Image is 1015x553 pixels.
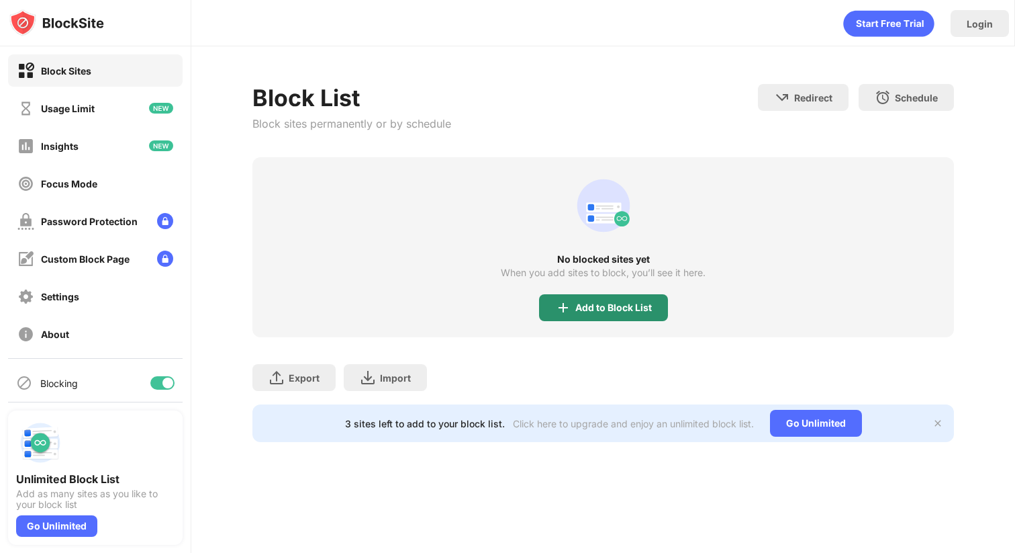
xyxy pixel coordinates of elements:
[41,65,91,77] div: Block Sites
[41,253,130,265] div: Custom Block Page
[17,251,34,267] img: customize-block-page-off.svg
[252,84,451,112] div: Block List
[16,515,97,537] div: Go Unlimited
[380,372,411,384] div: Import
[843,10,934,37] div: animation
[501,267,706,278] div: When you add sites to block, you’ll see it here.
[513,418,754,429] div: Click here to upgrade and enjoy an unlimited block list.
[932,418,943,429] img: x-button.svg
[252,117,451,130] div: Block sites permanently or by schedule
[149,103,173,114] img: new-icon.svg
[41,329,69,340] div: About
[16,488,175,510] div: Add as many sites as you like to your block list
[9,9,104,36] img: logo-blocksite.svg
[794,92,832,103] div: Redirect
[17,213,34,230] img: password-protection-off.svg
[345,418,505,429] div: 3 sites left to add to your block list.
[40,378,78,389] div: Blocking
[17,288,34,305] img: settings-off.svg
[41,103,95,114] div: Usage Limit
[575,302,652,313] div: Add to Block List
[252,254,955,265] div: No blocked sites yet
[157,251,173,267] img: lock-menu.svg
[17,326,34,343] img: about-off.svg
[16,472,175,486] div: Unlimited Block List
[17,62,34,79] img: block-on.svg
[17,175,34,192] img: focus-off.svg
[157,213,173,229] img: lock-menu.svg
[17,138,34,155] img: insights-off.svg
[16,419,64,467] img: push-block-list.svg
[41,291,79,302] div: Settings
[289,372,320,384] div: Export
[149,140,173,151] img: new-icon.svg
[16,375,32,391] img: blocking-icon.svg
[17,100,34,117] img: time-usage-off.svg
[571,173,636,238] div: animation
[41,216,138,227] div: Password Protection
[895,92,938,103] div: Schedule
[41,140,79,152] div: Insights
[770,410,862,437] div: Go Unlimited
[41,178,97,189] div: Focus Mode
[967,18,993,30] div: Login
